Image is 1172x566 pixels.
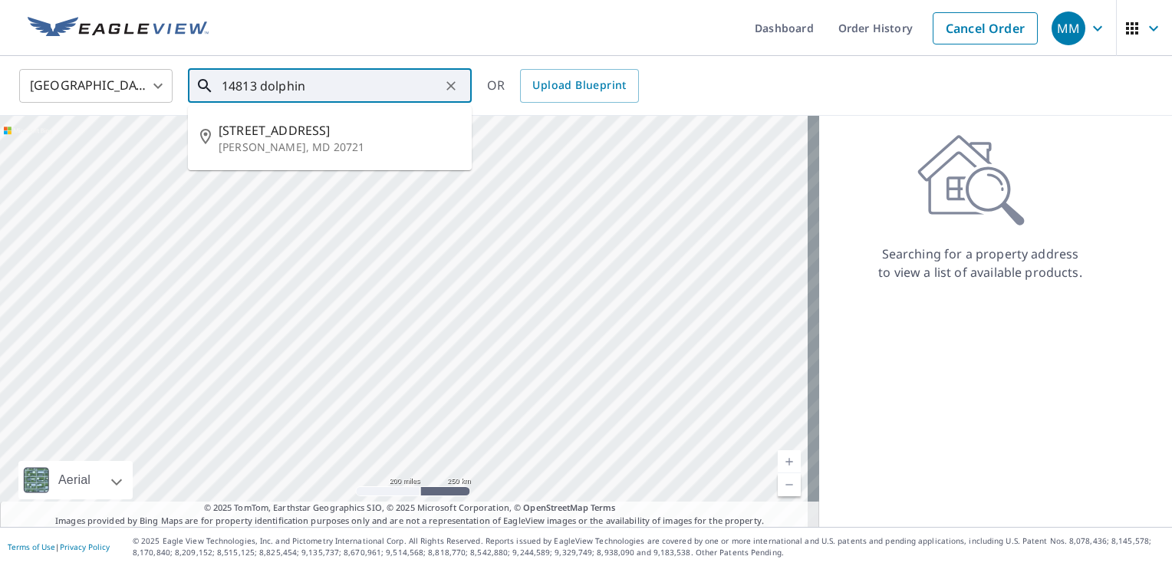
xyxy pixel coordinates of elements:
span: [STREET_ADDRESS] [219,121,459,140]
img: EV Logo [28,17,209,40]
div: OR [487,69,639,103]
a: Terms of Use [8,541,55,552]
div: Aerial [18,461,133,499]
input: Search by address or latitude-longitude [222,64,440,107]
button: Clear [440,75,462,97]
a: Privacy Policy [60,541,110,552]
a: Upload Blueprint [520,69,638,103]
a: Terms [591,502,616,513]
a: Current Level 5, Zoom In [778,450,801,473]
span: © 2025 TomTom, Earthstar Geographics SIO, © 2025 Microsoft Corporation, © [204,502,616,515]
a: OpenStreetMap [523,502,588,513]
a: Cancel Order [933,12,1038,44]
p: | [8,542,110,551]
p: Searching for a property address to view a list of available products. [877,245,1083,281]
a: Current Level 5, Zoom Out [778,473,801,496]
p: © 2025 Eagle View Technologies, Inc. and Pictometry International Corp. All Rights Reserved. Repo... [133,535,1164,558]
div: MM [1052,12,1085,45]
span: Upload Blueprint [532,76,626,95]
div: Aerial [54,461,95,499]
div: [GEOGRAPHIC_DATA] [19,64,173,107]
p: [PERSON_NAME], MD 20721 [219,140,459,155]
